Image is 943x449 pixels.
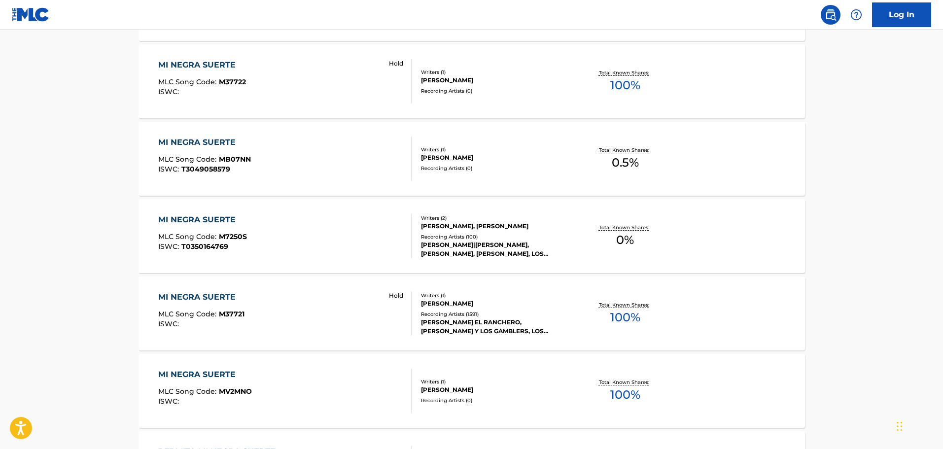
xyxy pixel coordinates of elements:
span: M7250S [219,232,247,241]
span: ISWC : [158,165,181,173]
span: 100 % [610,386,640,404]
div: [PERSON_NAME] EL RANCHERO, [PERSON_NAME] Y LOS GAMBLERS, LOS ALEGRES DE LA SIERRA, LOS CARDENALES... [421,318,570,336]
span: ISWC : [158,242,181,251]
span: T3049058579 [181,165,230,173]
div: MI NEGRA SUERTE [158,214,247,226]
div: MI NEGRA SUERTE [158,369,252,380]
img: MLC Logo [12,7,50,22]
a: Log In [872,2,931,27]
span: T0350164769 [181,242,228,251]
span: M37722 [219,77,246,86]
span: 100 % [610,309,640,326]
div: Writers ( 2 ) [421,214,570,222]
div: Recording Artists ( 0 ) [421,87,570,95]
div: [PERSON_NAME] [421,299,570,308]
div: Recording Artists ( 0 ) [421,397,570,404]
div: [PERSON_NAME], [PERSON_NAME] [421,222,570,231]
img: search [825,9,837,21]
a: MI NEGRA SUERTEMLC Song Code:M37721ISWC: HoldWriters (1)[PERSON_NAME]Recording Artists (1591)[PER... [139,276,805,350]
div: [PERSON_NAME] [421,153,570,162]
div: Recording Artists ( 1591 ) [421,311,570,318]
div: Help [846,5,866,25]
p: Hold [389,291,403,300]
span: 0.5 % [612,154,639,172]
img: help [850,9,862,21]
iframe: Chat Widget [894,402,943,449]
div: Writers ( 1 ) [421,146,570,153]
span: 100 % [610,76,640,94]
div: Writers ( 1 ) [421,378,570,385]
p: Total Known Shares: [599,69,652,76]
span: ISWC : [158,397,181,406]
a: MI NEGRA SUERTEMLC Song Code:MV2MNOISWC:Writers (1)[PERSON_NAME]Recording Artists (0)Total Known ... [139,354,805,428]
span: MLC Song Code : [158,155,219,164]
span: 0 % [616,231,634,249]
div: [PERSON_NAME]|[PERSON_NAME], [PERSON_NAME], [PERSON_NAME], LOS [PERSON_NAME], [PERSON_NAME], [PER... [421,241,570,258]
a: Public Search [821,5,840,25]
div: MI NEGRA SUERTE [158,291,244,303]
a: MI NEGRA SUERTEMLC Song Code:MB07NNISWC:T3049058579Writers (1)[PERSON_NAME]Recording Artists (0)T... [139,122,805,196]
span: MB07NN [219,155,251,164]
div: Recording Artists ( 100 ) [421,233,570,241]
p: Total Known Shares: [599,301,652,309]
span: MLC Song Code : [158,310,219,318]
div: MI NEGRA SUERTE [158,59,246,71]
div: [PERSON_NAME] [421,76,570,85]
span: MLC Song Code : [158,77,219,86]
a: MI NEGRA SUERTEMLC Song Code:M37722ISWC: HoldWriters (1)[PERSON_NAME]Recording Artists (0)Total K... [139,44,805,118]
div: Writers ( 1 ) [421,292,570,299]
p: Total Known Shares: [599,146,652,154]
p: Total Known Shares: [599,379,652,386]
div: Recording Artists ( 0 ) [421,165,570,172]
p: Hold [389,59,403,68]
div: [PERSON_NAME] [421,385,570,394]
span: ISWC : [158,87,181,96]
span: MV2MNO [219,387,252,396]
span: M37721 [219,310,244,318]
span: MLC Song Code : [158,387,219,396]
div: Drag [897,412,903,441]
a: MI NEGRA SUERTEMLC Song Code:M7250SISWC:T0350164769Writers (2)[PERSON_NAME], [PERSON_NAME]Recordi... [139,199,805,273]
span: ISWC : [158,319,181,328]
span: MLC Song Code : [158,232,219,241]
div: Writers ( 1 ) [421,69,570,76]
p: Total Known Shares: [599,224,652,231]
div: MI NEGRA SUERTE [158,137,251,148]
